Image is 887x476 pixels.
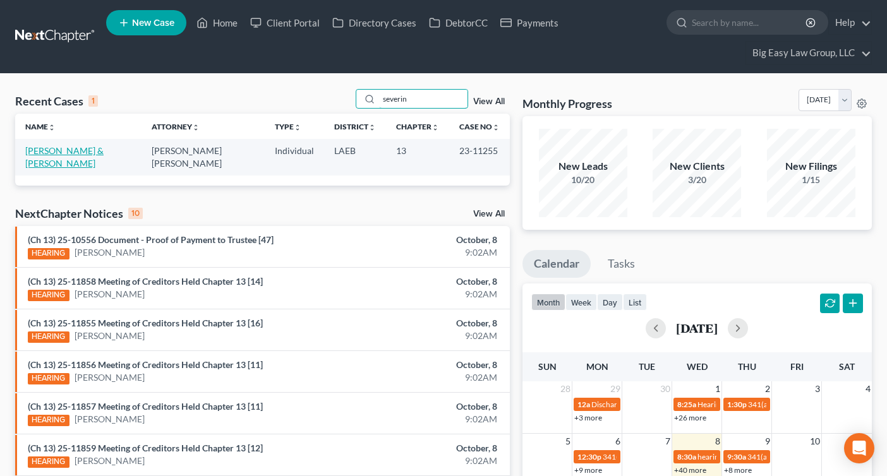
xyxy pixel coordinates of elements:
a: (Ch 13) 25-11858 Meeting of Creditors Held Chapter 13 [14] [28,276,263,287]
span: 7 [664,434,672,449]
a: DebtorCC [423,11,494,34]
span: 2 [764,381,771,396]
span: Mon [586,361,608,372]
a: Directory Cases [326,11,423,34]
span: 29 [609,381,622,396]
div: 9:02AM [349,371,497,384]
a: (Ch 13) 25-11859 Meeting of Creditors Held Chapter 13 [12] [28,443,263,453]
span: 12:30p [577,452,601,461]
span: 8:25a [677,400,696,409]
div: October, 8 [349,317,497,330]
input: Search by name... [379,90,468,108]
a: (Ch 13) 25-11856 Meeting of Creditors Held Chapter 13 [11] [28,359,263,370]
span: 8:30a [677,452,696,461]
span: 3 [814,381,821,396]
span: New Case [132,18,174,28]
td: 23-11255 [449,139,510,175]
a: [PERSON_NAME] [75,371,145,384]
span: Tue [639,361,655,372]
div: HEARING [28,456,69,468]
div: 9:02AM [349,330,497,342]
button: month [531,294,565,311]
a: Typeunfold_more [275,122,301,131]
div: 9:02AM [349,288,497,300]
i: unfold_more [48,124,56,131]
div: 9:02AM [349,246,497,259]
a: +40 more [674,465,706,475]
a: Client Portal [244,11,326,34]
span: Hearing for [PERSON_NAME] [697,400,796,409]
div: 9:02AM [349,413,497,425]
button: list [623,294,647,311]
a: Districtunfold_more [334,122,376,131]
div: October, 8 [349,275,497,288]
span: Discharge Date for [PERSON_NAME] [591,400,714,409]
span: 341(a) meeting for [PERSON_NAME] [747,452,869,461]
span: 12a [577,400,590,409]
a: Calendar [522,250,591,278]
span: 341(a) meeting for [PERSON_NAME] [603,452,725,461]
div: New Clients [653,159,741,174]
div: HEARING [28,415,69,426]
a: +26 more [674,413,706,422]
td: [PERSON_NAME] [PERSON_NAME] [142,139,264,175]
span: Sun [538,361,557,372]
span: 10 [809,434,821,449]
a: View All [473,97,505,106]
div: Recent Cases [15,93,98,109]
div: October, 8 [349,442,497,455]
span: 8 [714,434,721,449]
td: Individual [265,139,324,175]
i: unfold_more [431,124,439,131]
div: Open Intercom Messenger [844,433,874,463]
a: Home [190,11,244,34]
i: unfold_more [492,124,500,131]
div: HEARING [28,373,69,384]
a: Nameunfold_more [25,122,56,131]
div: HEARING [28,290,69,301]
div: October, 8 [349,359,497,371]
div: October, 8 [349,400,497,413]
i: unfold_more [192,124,200,131]
div: 3/20 [653,174,741,186]
div: 1/15 [767,174,855,186]
a: View All [473,210,505,218]
button: week [565,294,597,311]
a: +8 more [724,465,752,475]
span: 30 [659,381,672,396]
span: 28 [559,381,572,396]
div: NextChapter Notices [15,206,143,221]
a: Help [829,11,871,34]
span: 4 [864,381,872,396]
span: 9 [764,434,771,449]
a: Attorneyunfold_more [152,122,200,131]
span: 5 [564,434,572,449]
div: 9:02AM [349,455,497,467]
a: +3 more [574,413,602,422]
a: [PERSON_NAME] [75,413,145,425]
span: hearing for [PERSON_NAME] [697,452,795,461]
div: HEARING [28,331,69,343]
a: [PERSON_NAME] [75,455,145,467]
a: +9 more [574,465,602,475]
a: Big Easy Law Group, LLC [746,42,871,64]
a: [PERSON_NAME] [75,330,145,342]
span: 341(a) meeting for [PERSON_NAME] [748,400,870,409]
h3: Monthly Progress [522,96,612,111]
a: Tasks [596,250,646,278]
td: 13 [386,139,449,175]
a: (Ch 13) 25-10556 Document - Proof of Payment to Trustee [47] [28,234,274,245]
div: 10 [128,208,143,219]
div: HEARING [28,248,69,259]
span: Fri [790,361,804,372]
a: Case Nounfold_more [459,122,500,131]
a: (Ch 13) 25-11857 Meeting of Creditors Held Chapter 13 [11] [28,401,263,412]
a: [PERSON_NAME] [75,288,145,300]
i: unfold_more [368,124,376,131]
div: 1 [88,95,98,107]
div: 10/20 [539,174,627,186]
div: October, 8 [349,234,497,246]
span: 9:30a [727,452,746,461]
a: [PERSON_NAME] & [PERSON_NAME] [25,145,104,169]
a: Payments [494,11,565,34]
